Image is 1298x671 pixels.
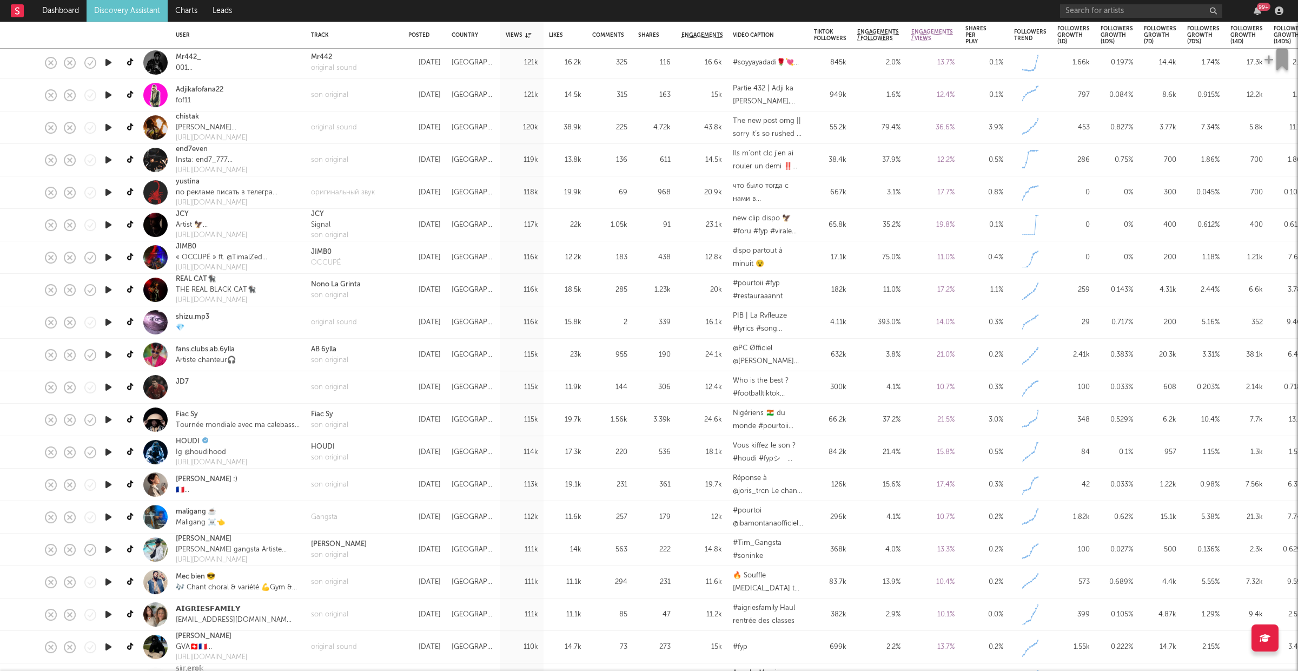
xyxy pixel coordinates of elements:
[681,186,722,199] div: 20.9k
[965,316,1003,329] div: 0.3 %
[311,355,348,366] div: son original
[911,29,953,42] span: Engagements / Views
[311,609,348,620] a: son original
[408,348,441,361] div: [DATE]
[638,32,659,38] div: Shares
[1057,284,1090,297] div: 259
[311,382,348,393] a: son original
[857,56,900,69] div: 2.0 %
[592,154,627,167] div: 136
[452,251,495,264] div: [GEOGRAPHIC_DATA]
[1144,56,1176,69] div: 14.4k
[311,452,348,463] a: son original
[311,247,341,258] a: JIMB0
[176,295,256,306] div: [URL][DOMAIN_NAME]
[549,316,581,329] div: 15.8k
[311,442,348,452] a: HOUDI
[176,344,235,355] a: fans.clubs.ab.6ylla
[176,262,300,273] a: [URL][DOMAIN_NAME]
[681,219,722,232] div: 23.1k
[506,89,538,102] div: 121k
[1057,186,1090,199] div: 0
[638,284,671,297] div: 1.23k
[176,409,198,420] a: Fiac Sy
[311,230,348,241] div: son original
[733,115,803,141] div: The new post omg || sorry it’s so rushed || ib: @hoodiseason // scp: overbills// chroma effect: @...
[408,219,441,232] div: [DATE]
[311,512,337,523] a: Gangsta
[176,32,295,38] div: User
[549,348,581,361] div: 23k
[176,571,215,582] a: Mec bien 😎
[681,348,722,361] div: 24.1k
[311,32,392,38] div: Track
[911,186,955,199] div: 17.7 %
[1057,219,1090,232] div: 0
[176,165,247,176] a: [URL][DOMAIN_NAME]
[1144,154,1176,167] div: 700
[176,436,200,447] a: HOUDI
[814,154,846,167] div: 38.4k
[592,56,627,69] div: 325
[638,186,671,199] div: 968
[311,279,361,290] div: Nono La Grinta
[176,220,247,231] div: Artist 🦅 New Song👇🏾
[452,348,495,361] div: [GEOGRAPHIC_DATA]
[638,316,671,329] div: 339
[176,144,208,155] a: end7even
[311,550,367,561] a: son original
[311,209,348,230] a: JCYSignal
[549,251,581,264] div: 12.2k
[176,63,220,74] div: 001 FREEDOM ✊🏿
[311,220,348,231] div: Signal
[452,32,489,38] div: Country
[1187,154,1220,167] div: 1.86 %
[176,198,277,208] a: [URL][DOMAIN_NAME]
[408,56,441,69] div: [DATE]
[592,219,627,232] div: 1.05k
[965,186,1003,199] div: 0.8 %
[176,457,247,468] a: [URL][DOMAIN_NAME]
[638,89,671,102] div: 163
[452,284,495,297] div: [GEOGRAPHIC_DATA]
[311,122,357,133] a: original sound
[176,155,247,166] div: Insta: end7_777 SoundCloud ⬇️⬇️
[176,555,300,565] a: [URL][DOMAIN_NAME]
[176,604,240,615] a: 𝗔𝗜𝗚𝗥𝗜𝗘𝗦𝗙𝗔𝗠𝗜𝗟𝗬
[1144,25,1176,45] div: Followers Growth (7d)
[911,251,955,264] div: 11.0 %
[176,652,300,663] div: [URL][DOMAIN_NAME]
[592,316,627,329] div: 2
[638,348,671,361] div: 190
[1187,121,1220,134] div: 7.34 %
[311,577,348,588] a: son original
[733,82,803,108] div: Partie 432 | Adji ka [PERSON_NAME], Adji one centhiago Fatô diamatigui, @FATÔ DIAMATIGUI MATCHIOU...
[311,290,361,301] a: son original
[1230,284,1263,297] div: 6.6k
[549,284,581,297] div: 18.5k
[814,186,846,199] div: 667k
[1230,154,1263,167] div: 700
[452,154,495,167] div: [GEOGRAPHIC_DATA]
[176,274,216,285] a: REAL CAT🐈‍⬛
[1144,186,1176,199] div: 300
[452,89,495,102] div: [GEOGRAPHIC_DATA]
[408,316,441,329] div: [DATE]
[1101,121,1133,134] div: 0.827 %
[311,344,348,355] a: AB 6ylla
[1101,316,1133,329] div: 0.717 %
[814,29,846,42] div: TikTok Followers
[311,479,348,490] a: son original
[506,251,538,264] div: 116k
[857,316,900,329] div: 393.0 %
[311,187,375,198] a: оригинальный звук
[857,89,900,102] div: 1.6 %
[733,56,803,69] div: #soyyayadadi🌹💘🦋💖
[1057,25,1090,45] div: Followers Growth (1d)
[311,155,348,166] div: son original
